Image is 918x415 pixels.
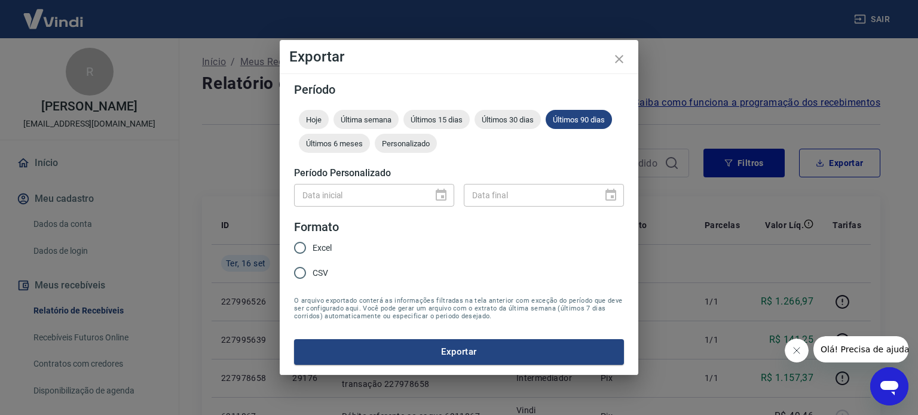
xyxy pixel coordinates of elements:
[546,110,612,129] div: Últimos 90 dias
[785,339,809,362] iframe: Fechar mensagem
[7,8,100,18] span: Olá! Precisa de ajuda?
[299,134,370,153] div: Últimos 6 meses
[294,339,624,364] button: Exportar
[403,115,470,124] span: Últimos 15 dias
[475,115,541,124] span: Últimos 30 dias
[813,336,908,362] iframe: Mensagem da empresa
[294,84,624,96] h5: Período
[870,367,908,405] iframe: Botão para abrir a janela de mensagens
[313,267,328,279] span: CSV
[605,45,634,73] button: close
[313,242,332,254] span: Excel
[299,115,329,124] span: Hoje
[546,115,612,124] span: Últimos 90 dias
[294,167,624,179] h5: Período Personalizado
[299,139,370,148] span: Últimos 6 meses
[403,110,470,129] div: Últimos 15 dias
[375,139,437,148] span: Personalizado
[464,184,594,206] input: DD/MM/YYYY
[294,219,339,236] legend: Formato
[289,50,629,64] h4: Exportar
[375,134,437,153] div: Personalizado
[333,115,399,124] span: Última semana
[294,297,624,320] span: O arquivo exportado conterá as informações filtradas na tela anterior com exceção do período que ...
[475,110,541,129] div: Últimos 30 dias
[294,184,424,206] input: DD/MM/YYYY
[299,110,329,129] div: Hoje
[333,110,399,129] div: Última semana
